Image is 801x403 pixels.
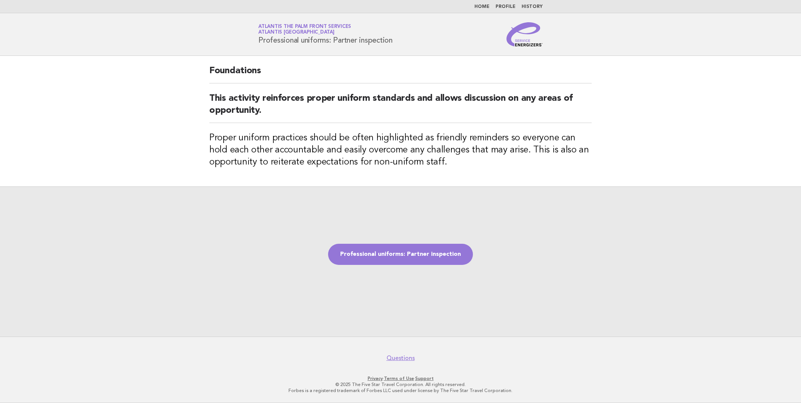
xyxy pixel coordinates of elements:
p: © 2025 The Five Star Travel Corporation. All rights reserved. [170,381,631,388]
span: Atlantis [GEOGRAPHIC_DATA] [258,30,335,35]
img: Service Energizers [506,22,543,46]
p: Forbes is a registered trademark of Forbes LLC used under license by The Five Star Travel Corpora... [170,388,631,394]
a: Questions [387,354,415,362]
p: · · [170,375,631,381]
a: Atlantis The Palm Front ServicesAtlantis [GEOGRAPHIC_DATA] [258,24,351,35]
h3: Proper uniform practices should be often highlighted as friendly reminders so everyone can hold e... [209,132,592,168]
a: Home [474,5,489,9]
a: History [522,5,543,9]
a: Privacy [368,376,383,381]
a: Terms of Use [384,376,414,381]
h1: Professional uniforms: Partner inspection [258,25,393,44]
a: Profile [496,5,516,9]
a: Professional uniforms: Partner inspection [328,244,473,265]
h2: This activity reinforces proper uniform standards and allows discussion on any areas of opportunity. [209,92,592,123]
h2: Foundations [209,65,592,83]
a: Support [415,376,434,381]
